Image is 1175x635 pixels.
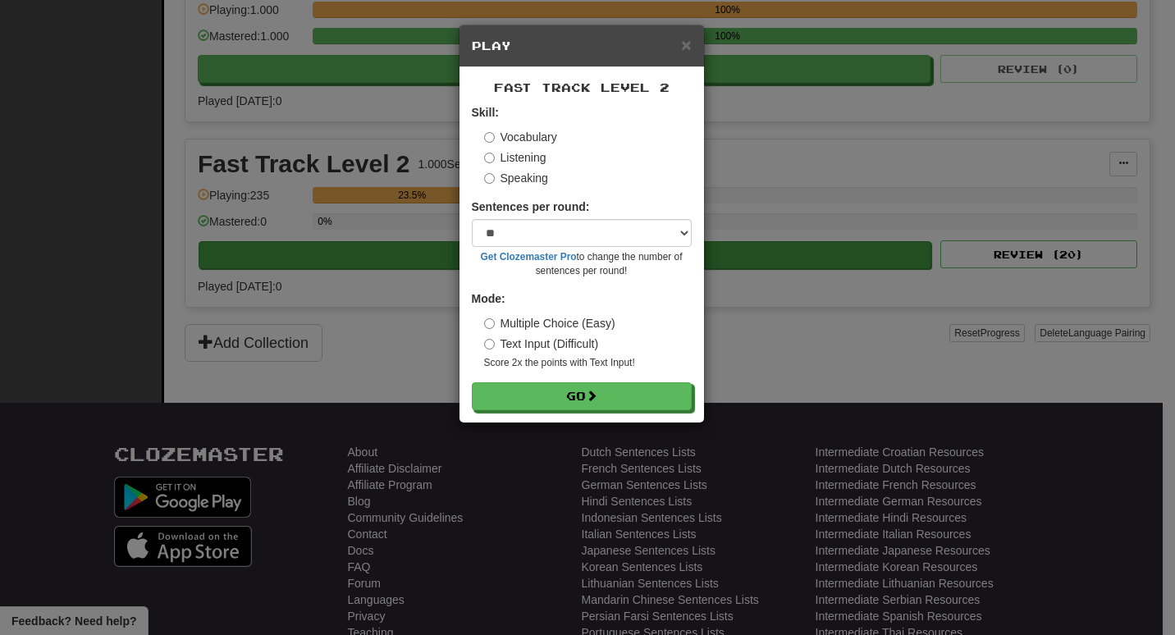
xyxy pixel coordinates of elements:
h5: Play [472,38,692,54]
span: Fast Track Level 2 [494,80,670,94]
small: to change the number of sentences per round! [472,250,692,278]
input: Vocabulary [484,132,495,143]
label: Sentences per round: [472,199,590,215]
input: Listening [484,153,495,163]
label: Text Input (Difficult) [484,336,599,352]
strong: Mode: [472,292,505,305]
span: × [681,35,691,54]
input: Speaking [484,173,495,184]
input: Multiple Choice (Easy) [484,318,495,329]
label: Multiple Choice (Easy) [484,315,615,331]
input: Text Input (Difficult) [484,339,495,349]
button: Close [681,36,691,53]
label: Vocabulary [484,129,557,145]
a: Get Clozemaster Pro [481,251,577,263]
small: Score 2x the points with Text Input ! [484,356,692,370]
label: Speaking [484,170,548,186]
strong: Skill: [472,106,499,119]
label: Listening [484,149,546,166]
button: Go [472,382,692,410]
